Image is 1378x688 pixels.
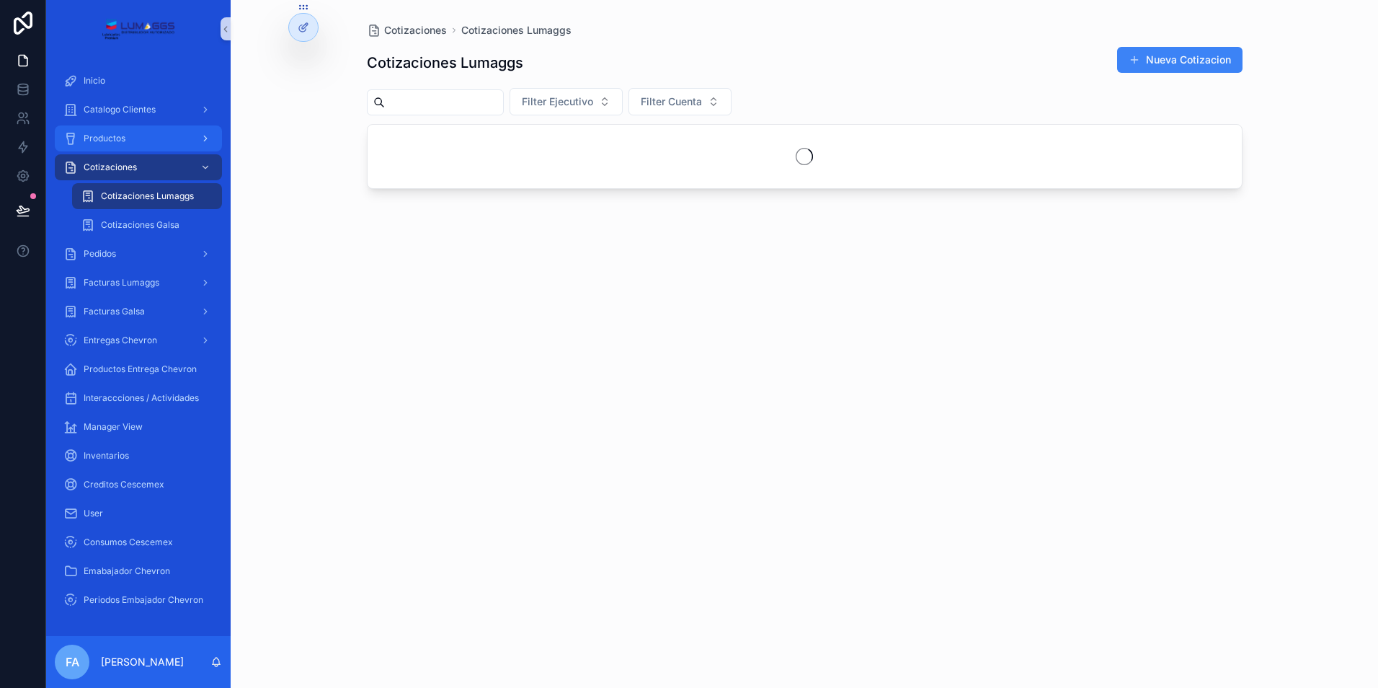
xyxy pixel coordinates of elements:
h1: Cotizaciones Lumaggs [367,53,523,73]
span: Filter Cuenta [641,94,702,109]
a: Facturas Lumaggs [55,270,222,296]
span: Periodos Embajador Chevron [84,594,203,606]
a: Inventarios [55,443,222,469]
span: Cotizaciones [84,162,137,173]
button: Nueva Cotizacion [1117,47,1243,73]
span: Inventarios [84,450,129,462]
a: Catalogo Clientes [55,97,222,123]
a: Facturas Galsa [55,299,222,325]
span: Cotizaciones Galsa [101,219,179,231]
span: Inicio [84,75,105,87]
span: Catalogo Clientes [84,104,156,115]
a: Creditos Cescemex [55,472,222,498]
span: Manager View [84,421,143,433]
span: User [84,508,103,519]
a: Cotizaciones [367,23,447,38]
a: Cotizaciones Lumaggs [72,183,222,209]
span: Facturas Lumaggs [84,277,159,288]
img: App logo [102,17,174,40]
button: Select Button [628,88,732,115]
a: Inicio [55,68,222,94]
span: Entregas Chevron [84,335,157,346]
div: scrollable content [46,58,231,632]
span: Productos [84,133,125,144]
a: Emabajador Chevron [55,558,222,584]
p: [PERSON_NAME] [101,655,184,669]
a: Pedidos [55,241,222,267]
a: Cotizaciones Galsa [72,212,222,238]
a: Cotizaciones [55,154,222,180]
a: Cotizaciones Lumaggs [461,23,572,38]
a: Manager View [55,414,222,440]
a: Productos [55,125,222,151]
a: Productos Entrega Chevron [55,356,222,382]
span: Cotizaciones Lumaggs [101,190,194,202]
span: Pedidos [84,248,116,260]
span: Creditos Cescemex [84,479,164,490]
span: Consumos Cescemex [84,537,173,548]
span: Emabajador Chevron [84,565,170,577]
span: Facturas Galsa [84,306,145,317]
span: Cotizaciones [384,23,447,38]
button: Select Button [510,88,623,115]
span: Interaccciones / Actividades [84,392,199,404]
a: User [55,500,222,526]
a: Entregas Chevron [55,327,222,353]
a: Periodos Embajador Chevron [55,587,222,613]
span: FA [66,653,79,671]
span: Filter Ejecutivo [522,94,593,109]
a: Consumos Cescemex [55,529,222,555]
span: Productos Entrega Chevron [84,363,197,375]
a: Interaccciones / Actividades [55,385,222,411]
